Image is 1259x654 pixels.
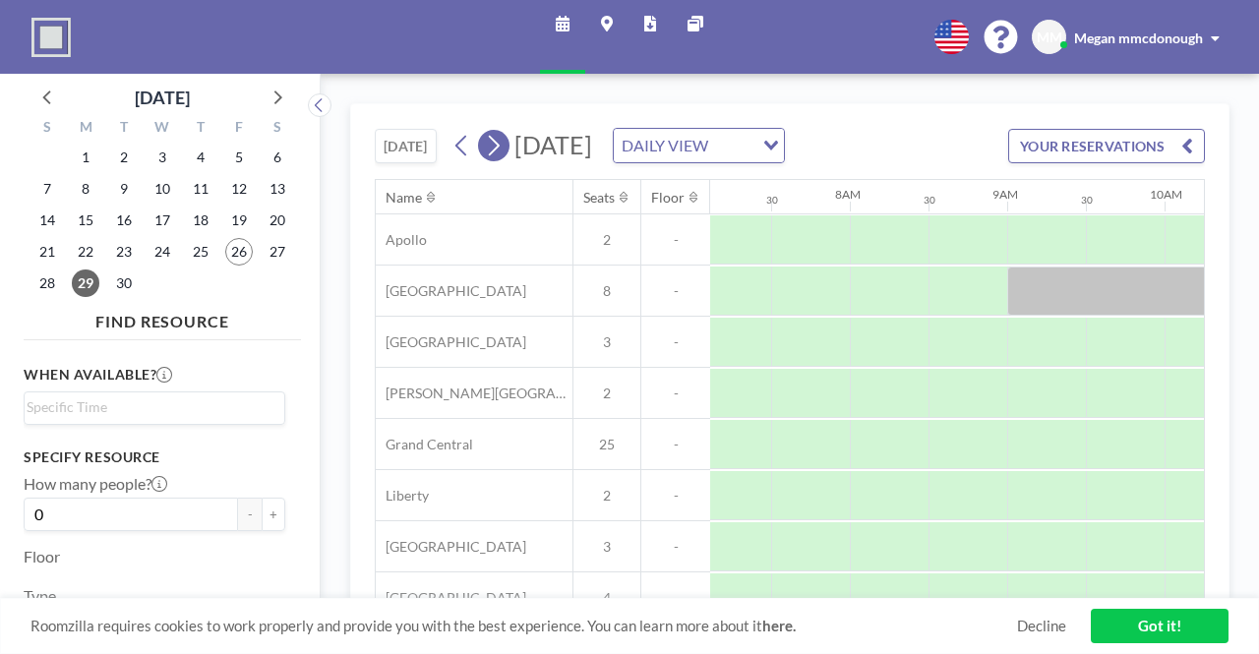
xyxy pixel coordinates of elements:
[386,189,422,207] div: Name
[376,333,526,351] span: [GEOGRAPHIC_DATA]
[264,144,291,171] span: Saturday, September 6, 2025
[258,116,296,142] div: S
[641,487,710,505] span: -
[225,238,253,266] span: Friday, September 26, 2025
[573,589,640,607] span: 4
[262,498,285,531] button: +
[714,133,751,158] input: Search for option
[24,547,60,566] label: Floor
[187,207,214,234] span: Thursday, September 18, 2025
[72,238,99,266] span: Monday, September 22, 2025
[33,269,61,297] span: Sunday, September 28, 2025
[72,269,99,297] span: Monday, September 29, 2025
[187,175,214,203] span: Thursday, September 11, 2025
[72,175,99,203] span: Monday, September 8, 2025
[149,238,176,266] span: Wednesday, September 24, 2025
[24,448,285,466] h3: Specify resource
[514,130,592,159] span: [DATE]
[219,116,258,142] div: F
[1008,129,1205,163] button: YOUR RESERVATIONS
[144,116,182,142] div: W
[238,498,262,531] button: -
[573,436,640,453] span: 25
[110,269,138,297] span: Tuesday, September 30, 2025
[225,144,253,171] span: Friday, September 5, 2025
[264,238,291,266] span: Saturday, September 27, 2025
[573,231,640,249] span: 2
[376,385,572,402] span: [PERSON_NAME][GEOGRAPHIC_DATA]
[376,538,526,556] span: [GEOGRAPHIC_DATA]
[1091,609,1229,643] a: Got it!
[924,194,935,207] div: 30
[31,18,71,57] img: organization-logo
[992,187,1018,202] div: 9AM
[376,589,526,607] span: [GEOGRAPHIC_DATA]
[375,129,437,163] button: [DATE]
[24,474,167,494] label: How many people?
[1037,29,1062,46] span: MM
[264,207,291,234] span: Saturday, September 20, 2025
[573,385,640,402] span: 2
[614,129,784,162] div: Search for option
[835,187,861,202] div: 8AM
[110,207,138,234] span: Tuesday, September 16, 2025
[573,487,640,505] span: 2
[1074,30,1203,46] span: Megan mmcdonough
[187,238,214,266] span: Thursday, September 25, 2025
[376,231,427,249] span: Apollo
[641,282,710,300] span: -
[641,385,710,402] span: -
[762,617,796,634] a: here.
[641,333,710,351] span: -
[766,194,778,207] div: 30
[135,84,190,111] div: [DATE]
[33,207,61,234] span: Sunday, September 14, 2025
[187,144,214,171] span: Thursday, September 4, 2025
[105,116,144,142] div: T
[376,436,473,453] span: Grand Central
[27,396,273,418] input: Search for option
[149,207,176,234] span: Wednesday, September 17, 2025
[24,586,56,606] label: Type
[149,175,176,203] span: Wednesday, September 10, 2025
[641,538,710,556] span: -
[225,175,253,203] span: Friday, September 12, 2025
[1150,187,1182,202] div: 10AM
[149,144,176,171] span: Wednesday, September 3, 2025
[24,304,301,331] h4: FIND RESOURCE
[30,617,1017,635] span: Roomzilla requires cookies to work properly and provide you with the best experience. You can lea...
[33,175,61,203] span: Sunday, September 7, 2025
[573,333,640,351] span: 3
[225,207,253,234] span: Friday, September 19, 2025
[641,436,710,453] span: -
[29,116,67,142] div: S
[72,144,99,171] span: Monday, September 1, 2025
[376,487,429,505] span: Liberty
[573,538,640,556] span: 3
[67,116,105,142] div: M
[376,282,526,300] span: [GEOGRAPHIC_DATA]
[72,207,99,234] span: Monday, September 15, 2025
[110,144,138,171] span: Tuesday, September 2, 2025
[181,116,219,142] div: T
[25,392,284,422] div: Search for option
[1017,617,1066,635] a: Decline
[641,589,710,607] span: -
[264,175,291,203] span: Saturday, September 13, 2025
[110,175,138,203] span: Tuesday, September 9, 2025
[618,133,712,158] span: DAILY VIEW
[583,189,615,207] div: Seats
[33,238,61,266] span: Sunday, September 21, 2025
[1081,194,1093,207] div: 30
[573,282,640,300] span: 8
[651,189,685,207] div: Floor
[641,231,710,249] span: -
[110,238,138,266] span: Tuesday, September 23, 2025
